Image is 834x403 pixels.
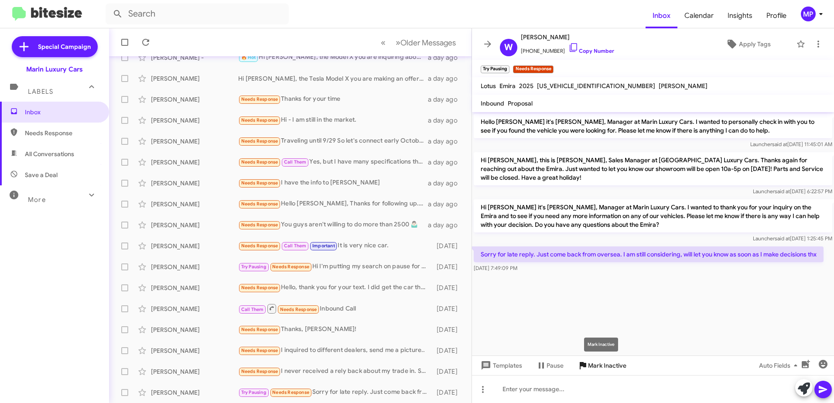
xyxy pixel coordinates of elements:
[521,32,614,42] span: [PERSON_NAME]
[241,55,256,60] span: 🔥 Hot
[677,3,721,28] span: Calendar
[272,389,309,395] span: Needs Response
[474,114,832,138] p: Hello [PERSON_NAME] it's [PERSON_NAME], Manager at Marin Luxury Cars. I wanted to personally chec...
[433,283,465,292] div: [DATE]
[474,199,832,232] p: Hi [PERSON_NAME] it's [PERSON_NAME], Manager at Marin Luxury Cars. I wanted to thank you for your...
[481,65,509,73] small: Try Pausing
[759,358,801,373] span: Auto Fields
[238,241,433,251] div: It is very nice car.
[584,338,618,352] div: Mark Inactive
[479,358,522,373] span: Templates
[151,95,238,104] div: [PERSON_NAME]
[433,367,465,376] div: [DATE]
[499,82,516,90] span: Emira
[400,38,456,48] span: Older Messages
[151,242,238,250] div: [PERSON_NAME]
[238,324,433,335] div: Thanks, [PERSON_NAME]!
[241,243,278,249] span: Needs Response
[646,3,677,28] a: Inbox
[241,307,264,312] span: Call Them
[151,304,238,313] div: [PERSON_NAME]
[472,358,529,373] button: Templates
[151,388,238,397] div: [PERSON_NAME]
[151,325,238,334] div: [PERSON_NAME]
[241,180,278,186] span: Needs Response
[547,358,564,373] span: Pause
[433,325,465,334] div: [DATE]
[428,221,465,229] div: a day ago
[151,116,238,125] div: [PERSON_NAME]
[793,7,824,21] button: MP
[238,94,428,104] div: Thanks for your time
[238,136,428,146] div: Traveling until 9/29 So let's connect early October
[151,158,238,167] div: [PERSON_NAME]
[25,150,74,158] span: All Conversations
[241,222,278,228] span: Needs Response
[504,41,513,55] span: W
[151,263,238,271] div: [PERSON_NAME]
[433,388,465,397] div: [DATE]
[568,48,614,54] a: Copy Number
[151,283,238,292] div: [PERSON_NAME]
[801,7,816,21] div: MP
[474,246,824,262] p: Sorry for late reply. Just come back from oversea. I am still considering, will let you know as s...
[238,74,428,83] div: Hi [PERSON_NAME], the Tesla Model X you are making an offer on sold earlier this week at our aski...
[241,264,267,270] span: Try Pausing
[26,65,83,74] div: Marin Luxury Cars
[238,52,428,62] div: Hi [PERSON_NAME], the Model X you are inquiring about has been sold. Were you only looking for a X?
[433,346,465,355] div: [DATE]
[481,99,504,107] span: Inbound
[376,34,391,51] button: Previous
[513,65,553,73] small: Needs Response
[433,263,465,271] div: [DATE]
[151,221,238,229] div: [PERSON_NAME]
[571,358,633,373] button: Mark Inactive
[381,37,386,48] span: «
[433,304,465,313] div: [DATE]
[474,152,832,185] p: Hi [PERSON_NAME], this is [PERSON_NAME], Sales Manager at [GEOGRAPHIC_DATA] Luxury Cars. Thanks a...
[376,34,461,51] nav: Page navigation example
[750,141,832,147] span: Launcher [DATE] 11:45:01 AM
[241,96,278,102] span: Needs Response
[772,141,787,147] span: said at
[428,200,465,208] div: a day ago
[238,157,428,167] div: Yes, but I have many specifications that are a must Color, white or black top and white with clou...
[519,82,533,90] span: 2025
[428,74,465,83] div: a day ago
[12,36,98,57] a: Special Campaign
[759,3,793,28] a: Profile
[238,387,433,397] div: Sorry for late reply. Just come back from oversea. I am still considering, will let you know as s...
[396,37,400,48] span: »
[151,346,238,355] div: [PERSON_NAME]
[428,53,465,62] div: a day ago
[151,367,238,376] div: [PERSON_NAME]
[151,137,238,146] div: [PERSON_NAME]
[428,158,465,167] div: a day ago
[775,235,790,242] span: said at
[428,95,465,104] div: a day ago
[428,179,465,188] div: a day ago
[508,99,533,107] span: Proposal
[241,369,278,374] span: Needs Response
[106,3,289,24] input: Search
[238,303,433,314] div: Inbound Call
[238,115,428,125] div: Hi - I am still in the market.
[721,3,759,28] a: Insights
[753,235,832,242] span: Launcher [DATE] 1:25:45 PM
[151,53,238,62] div: [PERSON_NAME] -
[241,201,278,207] span: Needs Response
[739,36,771,52] span: Apply Tags
[775,188,790,195] span: said at
[241,389,267,395] span: Try Pausing
[659,82,708,90] span: [PERSON_NAME]
[481,82,496,90] span: Lotus
[238,345,433,355] div: I inquired to different dealers, send me a picture..
[433,242,465,250] div: [DATE]
[428,137,465,146] div: a day ago
[151,74,238,83] div: [PERSON_NAME]
[241,348,278,353] span: Needs Response
[704,36,792,52] button: Apply Tags
[474,265,517,271] span: [DATE] 7:49:09 PM
[272,264,309,270] span: Needs Response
